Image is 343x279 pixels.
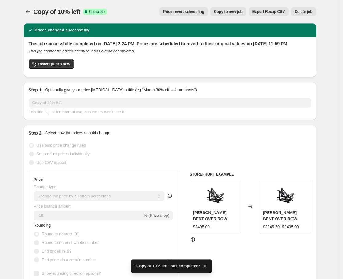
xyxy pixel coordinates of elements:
span: [PERSON_NAME] BENT OVER ROW [193,210,227,221]
button: Export Recap CSV [249,7,289,16]
button: Revert prices now [29,59,74,69]
span: Revert prices now [38,62,70,67]
span: Export Recap CSV [252,9,285,14]
span: Use bulk price change rules [37,143,86,148]
span: Price change amount [34,204,72,208]
p: Optionally give your price [MEDICAL_DATA] a title (eg "March 30% off sale on boots") [45,87,197,93]
span: Delete job [295,9,312,14]
input: 30% off holiday sale [29,98,311,108]
span: Copy to new job [214,9,243,14]
span: Complete [89,9,105,14]
span: Rounding [34,223,51,228]
h2: Step 2. [29,130,43,136]
div: help [167,193,173,199]
span: End prices in .99 [42,249,72,253]
span: Use CSV upload [37,160,66,165]
div: $2245.50 [263,224,280,230]
img: 45_66b02e5f-0740-42de-b96f-0c95a55ddb25_80x.webp [203,183,228,208]
i: This job cannot be edited because it has already completed. [29,49,135,53]
img: 45_66b02e5f-0740-42de-b96f-0c95a55ddb25_80x.webp [273,183,298,208]
input: -15 [34,211,143,220]
span: Copy of 10% left [34,8,80,15]
button: Delete job [291,7,316,16]
button: Price revert scheduling [159,7,208,16]
h2: Step 1. [29,87,43,93]
div: $2495.00 [193,224,210,230]
span: Set product prices individually [37,152,90,156]
h3: Price [34,177,43,182]
span: Show rounding direction options? [42,271,101,276]
h6: STOREFRONT EXAMPLE [190,172,311,177]
span: End prices in a certain number [42,257,96,262]
button: Price change jobs [24,7,32,16]
strike: $2495.00 [282,224,299,230]
span: % (Price drop) [144,213,169,218]
h2: This job successfully completed on [DATE] 2:24 PM. Prices are scheduled to revert to their origin... [29,41,311,47]
span: Change type [34,184,57,189]
span: [PERSON_NAME] BENT OVER ROW [263,210,297,221]
span: This title is just for internal use, customers won't see it [29,110,124,114]
span: "Copy of 10% left" has completed! [135,263,200,269]
button: Copy to new job [210,7,246,16]
h2: Prices changed successfully [35,27,90,33]
span: Round to nearest whole number [42,240,99,245]
span: Price revert scheduling [163,9,204,14]
span: Round to nearest .01 [42,232,79,236]
p: Select how the prices should change [45,130,110,136]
